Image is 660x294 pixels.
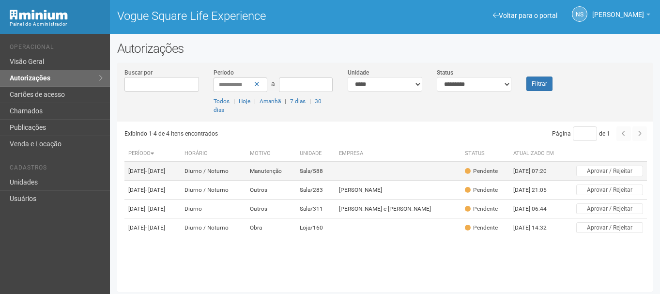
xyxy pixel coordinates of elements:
td: Outros [246,200,296,218]
td: Outros [246,181,296,200]
span: - [DATE] [145,205,165,212]
span: | [233,98,235,105]
button: Aprovar / Rejeitar [576,222,643,233]
td: [DATE] [124,162,181,181]
button: Filtrar [526,77,553,91]
li: Cadastros [10,164,103,174]
td: Diurno [181,200,246,218]
td: Sala/283 [296,181,335,200]
th: Atualizado em [509,146,563,162]
div: Painel do Administrador [10,20,103,29]
td: [DATE] 21:05 [509,181,563,200]
span: | [285,98,286,105]
th: Empresa [335,146,461,162]
div: Exibindo 1-4 de 4 itens encontrados [124,126,383,141]
span: | [254,98,256,105]
span: - [DATE] [145,168,165,174]
td: Diurno / Noturno [181,181,246,200]
li: Operacional [10,44,103,54]
td: [PERSON_NAME] e [PERSON_NAME] [335,200,461,218]
td: Diurno / Noturno [181,218,246,237]
td: [DATE] [124,181,181,200]
td: Sala/588 [296,162,335,181]
span: a [271,80,275,88]
div: Pendente [465,186,498,194]
button: Aprovar / Rejeitar [576,185,643,195]
a: 7 dias [290,98,306,105]
td: [DATE] 14:32 [509,218,563,237]
span: | [309,98,311,105]
th: Status [461,146,509,162]
td: [DATE] [124,200,181,218]
div: Pendente [465,224,498,232]
td: Sala/311 [296,200,335,218]
a: Hoje [239,98,250,105]
span: - [DATE] [145,224,165,231]
h1: Vogue Square Life Experience [117,10,378,22]
div: Pendente [465,167,498,175]
td: [PERSON_NAME] [335,181,461,200]
label: Período [214,68,234,77]
td: [DATE] 06:44 [509,200,563,218]
label: Status [437,68,453,77]
span: Página de 1 [552,130,610,137]
th: Horário [181,146,246,162]
h2: Autorizações [117,41,653,56]
span: - [DATE] [145,186,165,193]
span: Nicolle Silva [592,1,644,18]
img: Minium [10,10,68,20]
a: NS [572,6,587,22]
a: Amanhã [260,98,281,105]
td: Loja/160 [296,218,335,237]
td: [DATE] 07:20 [509,162,563,181]
button: Aprovar / Rejeitar [576,166,643,176]
td: Diurno / Noturno [181,162,246,181]
button: Aprovar / Rejeitar [576,203,643,214]
th: Período [124,146,181,162]
td: [DATE] [124,218,181,237]
label: Buscar por [124,68,153,77]
th: Unidade [296,146,335,162]
div: Pendente [465,205,498,213]
a: Voltar para o portal [493,12,557,19]
a: [PERSON_NAME] [592,12,650,20]
a: Todos [214,98,230,105]
label: Unidade [348,68,369,77]
td: Manutenção [246,162,296,181]
td: Obra [246,218,296,237]
th: Motivo [246,146,296,162]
